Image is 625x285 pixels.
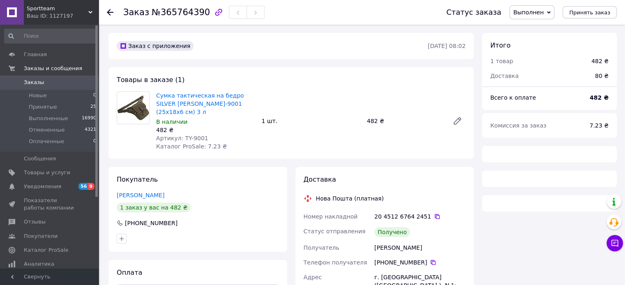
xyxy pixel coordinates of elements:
span: Уведомления [24,183,61,190]
span: 7.23 ₴ [590,122,609,129]
span: Сообщения [24,155,56,162]
div: [PERSON_NAME] [373,240,467,255]
span: Доставка [304,176,336,183]
span: Доставка [490,73,519,79]
span: Товары и услуги [24,169,70,176]
span: 9 [88,183,95,190]
span: Показатели работы компании [24,197,76,212]
span: Комиссия за заказ [490,122,547,129]
span: 0 [93,138,96,145]
div: 20 4512 6764 2451 [374,212,466,221]
div: Заказ с приложения [117,41,194,51]
a: Редактировать [449,113,466,129]
div: 482 ₴ [156,126,255,134]
div: Ваш ID: 1127197 [27,12,99,20]
span: Артикул: TY-9001 [156,135,208,141]
div: 1 шт. [258,115,363,127]
div: [PHONE_NUMBER] [374,258,466,267]
span: Статус отправления [304,228,366,235]
span: 4321 [85,126,96,134]
span: Заказы и сообщения [24,65,82,72]
a: [PERSON_NAME] [117,192,164,198]
span: 56 [78,183,88,190]
div: [PHONE_NUMBER] [124,219,178,227]
span: Отзывы [24,218,46,226]
span: Отмененные [29,126,65,134]
span: Sportteam [27,5,88,12]
img: Сумка тактическая на бедро SILVER KNIGHT TY-9001 (25х18х6 см) 3 л [117,92,149,124]
span: Всего к оплате [490,94,536,101]
span: Заказы [24,79,44,86]
span: 1 товар [490,58,513,64]
span: 25 [90,103,96,111]
span: №365764390 [152,7,210,17]
span: Оплата [117,269,142,276]
span: Принятые [29,103,57,111]
div: 482 ₴ [364,115,446,127]
span: Адрес [304,274,322,280]
div: Статус заказа [446,8,501,16]
a: Сумка тактическая на бедро SILVER [PERSON_NAME]-9001 (25х18х6 см) 3 л [156,92,244,115]
span: Покупатели [24,233,58,240]
span: Каталог ProSale: 7.23 ₴ [156,143,227,150]
span: Товары в заказе (1) [117,76,185,84]
span: Выполненные [29,115,68,122]
span: Главная [24,51,47,58]
span: Принять заказ [569,9,610,16]
span: Выполнен [513,9,544,16]
div: 1 заказ у вас на 482 ₴ [117,203,191,212]
time: [DATE] 08:02 [428,43,466,49]
span: Телефон получателя [304,259,367,266]
span: Номер накладной [304,213,358,220]
b: 482 ₴ [590,94,609,101]
span: Оплаченные [29,138,64,145]
div: Вернуться назад [107,8,113,16]
span: В наличии [156,119,187,125]
input: Поиск [4,29,97,43]
div: 482 ₴ [591,57,609,65]
span: Итого [490,41,510,49]
span: Каталог ProSale [24,246,68,254]
div: Получено [374,227,410,237]
div: 80 ₴ [590,67,613,85]
span: 16990 [82,115,96,122]
span: Аналитика [24,260,54,268]
span: Получатель [304,244,339,251]
span: Покупатель [117,176,158,183]
button: Чат с покупателем [607,235,623,251]
div: Нова Пошта (платная) [314,194,386,203]
span: 0 [93,92,96,99]
span: Новые [29,92,47,99]
span: Заказ [123,7,149,17]
button: Принять заказ [563,6,617,18]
